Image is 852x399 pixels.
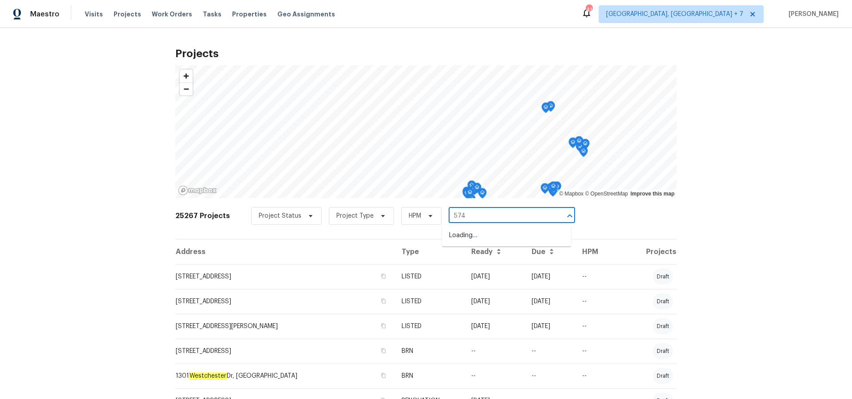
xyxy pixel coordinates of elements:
[467,180,476,194] div: Map marker
[473,183,481,196] div: Map marker
[180,82,193,95] button: Zoom out
[785,10,839,19] span: [PERSON_NAME]
[189,372,227,379] em: Westchester
[175,314,394,339] td: [STREET_ADDRESS][PERSON_NAME]
[464,289,525,314] td: [DATE]
[464,264,525,289] td: [DATE]
[175,364,394,388] td: 1301 Dr, [GEOGRAPHIC_DATA]
[585,191,628,197] a: OpenStreetMap
[547,183,556,196] div: Map marker
[114,10,141,19] span: Projects
[442,225,571,246] div: Loading…
[525,264,575,289] td: [DATE]
[175,289,394,314] td: [STREET_ADDRESS]
[175,211,230,220] h2: 25267 Projects
[462,188,471,202] div: Map marker
[606,10,743,19] span: [GEOGRAPHIC_DATA], [GEOGRAPHIC_DATA] + 7
[394,364,464,388] td: BRN
[394,339,464,364] td: BRN
[178,185,217,196] a: Mapbox homepage
[409,211,421,220] span: HPM
[559,191,584,197] a: Mapbox
[586,5,592,14] div: 41
[379,272,387,280] button: Copy Address
[379,347,387,355] button: Copy Address
[575,289,615,314] td: --
[464,239,525,264] th: Ready
[394,239,464,264] th: Type
[379,297,387,305] button: Copy Address
[203,11,221,17] span: Tasks
[575,339,615,364] td: --
[631,191,674,197] a: Improve this map
[525,364,575,388] td: --
[653,343,673,359] div: draft
[575,364,615,388] td: --
[336,211,374,220] span: Project Type
[394,314,464,339] td: LISTED
[575,136,584,150] div: Map marker
[575,314,615,339] td: --
[232,10,267,19] span: Properties
[470,184,479,198] div: Map marker
[30,10,59,19] span: Maestro
[277,10,335,19] span: Geo Assignments
[541,102,550,116] div: Map marker
[175,239,394,264] th: Address
[540,183,549,197] div: Map marker
[653,318,673,334] div: draft
[579,146,588,160] div: Map marker
[478,188,487,202] div: Map marker
[581,139,590,153] div: Map marker
[175,49,677,58] h2: Projects
[379,372,387,379] button: Copy Address
[575,239,615,264] th: HPM
[465,188,474,201] div: Map marker
[85,10,103,19] span: Visits
[653,293,673,309] div: draft
[568,137,577,151] div: Map marker
[449,209,550,223] input: Search projects
[575,264,615,289] td: --
[615,239,677,264] th: Projects
[394,264,464,289] td: LISTED
[525,314,575,339] td: [DATE]
[546,101,555,115] div: Map marker
[462,187,471,200] div: Map marker
[259,211,301,220] span: Project Status
[175,264,394,289] td: [STREET_ADDRESS]
[152,10,192,19] span: Work Orders
[394,289,464,314] td: LISTED
[564,210,576,222] button: Close
[175,339,394,364] td: [STREET_ADDRESS]
[464,364,525,388] td: --
[180,70,193,82] button: Zoom in
[653,269,673,285] div: draft
[525,289,575,314] td: [DATE]
[464,314,525,339] td: [DATE]
[653,368,673,384] div: draft
[525,339,575,364] td: --
[175,65,677,198] canvas: Map
[379,322,387,330] button: Copy Address
[525,239,575,264] th: Due
[464,339,525,364] td: --
[549,181,558,195] div: Map marker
